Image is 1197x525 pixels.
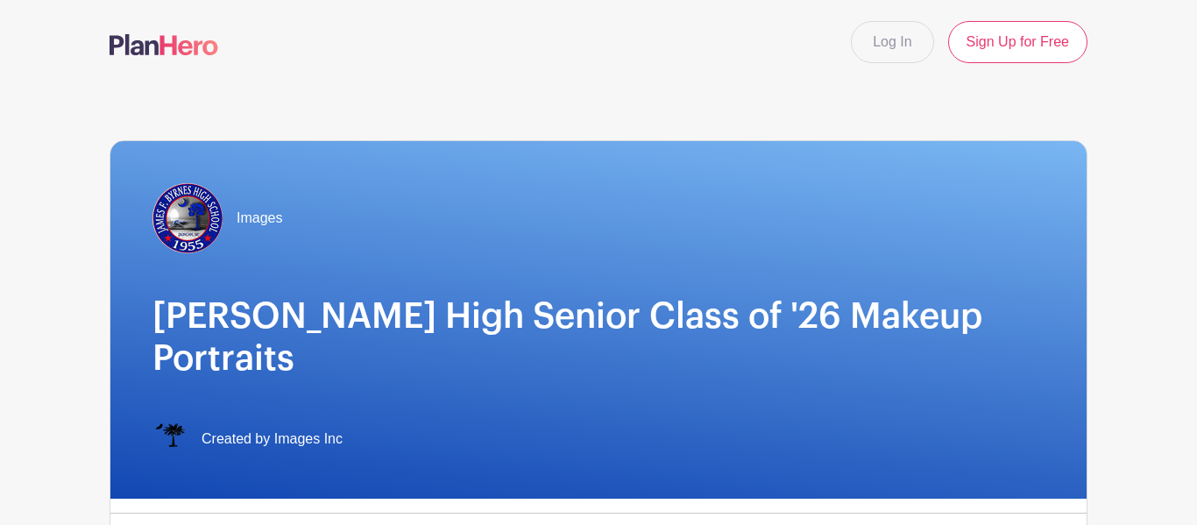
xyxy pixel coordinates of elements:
[152,422,188,457] img: IMAGES%20logo%20transparenT%20PNG%20s.png
[948,21,1087,63] a: Sign Up for Free
[152,295,1045,380] h1: [PERSON_NAME] High Senior Class of '26 Makeup Portraits
[202,429,343,450] span: Created by Images Inc
[237,208,282,229] span: Images
[152,183,223,253] img: Byrnes.jpg
[110,34,218,55] img: logo-507f7623f17ff9eddc593b1ce0a138ce2505c220e1c5a4e2b4648c50719b7d32.svg
[851,21,933,63] a: Log In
